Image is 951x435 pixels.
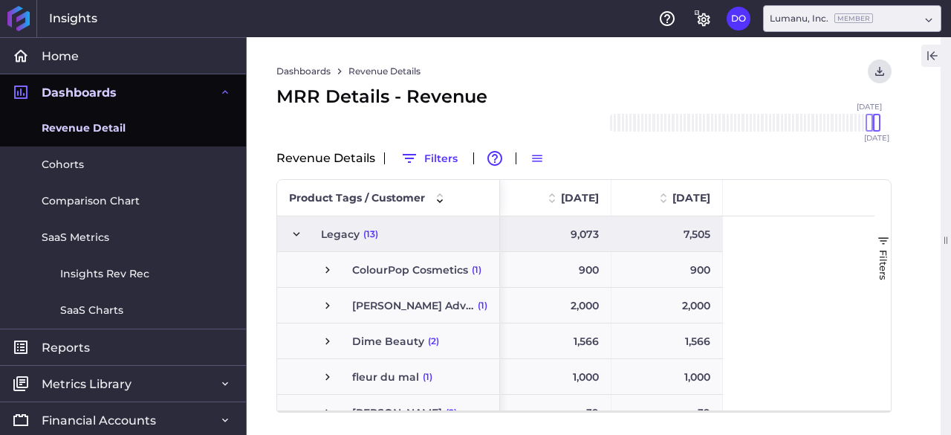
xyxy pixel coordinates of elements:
[277,395,500,431] div: Press SPACE to select this row.
[500,252,723,288] div: Press SPACE to select this row.
[352,289,474,323] span: [PERSON_NAME] Advertising Inc.
[42,85,117,100] span: Dashboards
[868,59,892,83] button: User Menu
[42,120,126,136] span: Revenue Detail
[423,360,432,394] span: (1)
[611,252,723,287] div: 900
[611,359,723,394] div: 1,000
[277,323,500,359] div: Press SPACE to select this row.
[277,288,500,323] div: Press SPACE to select this row.
[611,395,723,430] div: 39
[500,216,723,252] div: Press SPACE to select this row.
[277,216,500,252] div: Press SPACE to select this row.
[864,135,889,142] span: [DATE]
[42,376,132,392] span: Metrics Library
[500,252,611,287] div: 900
[561,191,599,204] span: [DATE]
[428,324,439,358] span: (2)
[42,157,84,173] span: Cohorts
[348,65,421,78] a: Revenue Details
[352,324,424,358] span: Dime Beauty
[500,216,611,251] div: 9,073
[276,146,892,170] div: Revenue Details
[611,288,723,323] div: 2,000
[42,340,90,355] span: Reports
[763,5,941,32] div: Dropdown select
[321,217,360,251] span: Legacy
[611,216,723,251] div: 7,505
[770,12,873,25] div: Lumanu, Inc.
[42,48,79,64] span: Home
[857,103,882,111] span: [DATE]
[500,323,611,358] div: 1,566
[276,83,892,110] div: MRR Details - Revenue
[500,323,723,359] div: Press SPACE to select this row.
[276,65,331,78] a: Dashboards
[500,395,611,430] div: 39
[446,396,457,430] span: (2)
[691,7,715,30] button: General Settings
[60,266,149,282] span: Insights Rev Rec
[277,252,500,288] div: Press SPACE to select this row.
[672,191,710,204] span: [DATE]
[352,360,419,394] span: fleur du mal
[877,250,889,280] span: Filters
[655,7,679,30] button: Help
[472,253,481,287] span: (1)
[42,413,156,428] span: Financial Accounts
[500,288,611,323] div: 2,000
[500,288,723,323] div: Press SPACE to select this row.
[363,217,378,251] span: (13)
[500,359,611,394] div: 1,000
[611,323,723,358] div: 1,566
[478,289,487,323] span: (1)
[834,13,873,23] ins: Member
[352,253,468,287] span: ColourPop Cosmetics
[394,146,464,170] button: Filters
[500,359,723,395] div: Press SPACE to select this row.
[352,396,442,430] span: [PERSON_NAME]
[277,359,500,395] div: Press SPACE to select this row.
[727,7,750,30] button: User Menu
[42,230,109,245] span: SaaS Metrics
[500,395,723,431] div: Press SPACE to select this row.
[289,191,425,204] span: Product Tags / Customer
[60,303,123,318] span: SaaS Charts
[42,193,140,209] span: Comparison Chart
